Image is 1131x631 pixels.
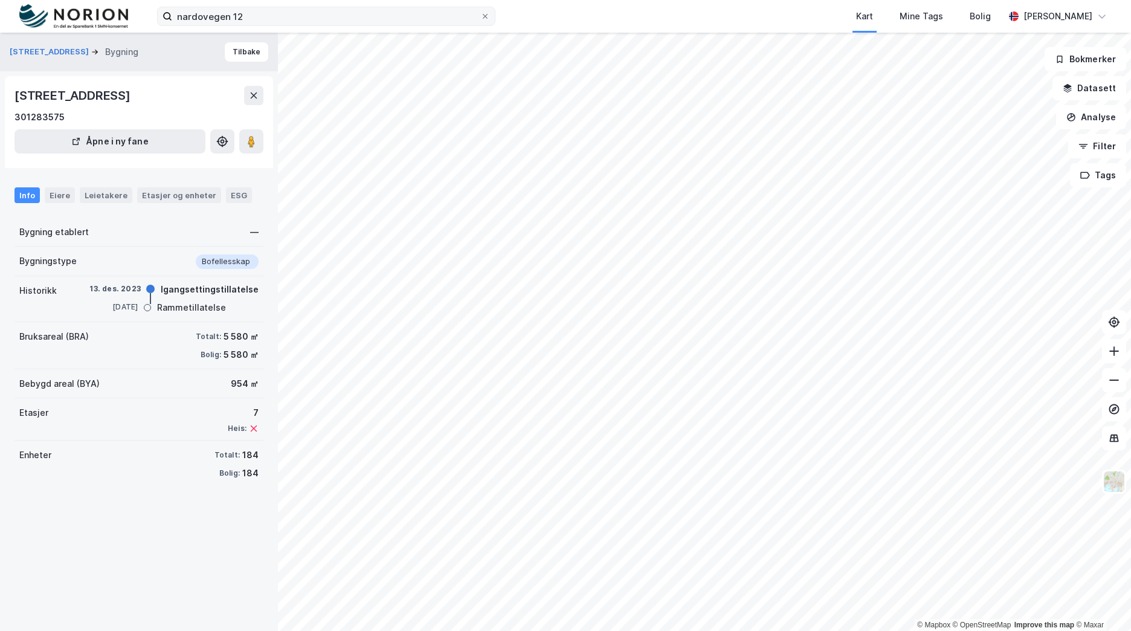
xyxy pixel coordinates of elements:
[196,332,221,341] div: Totalt:
[1103,470,1126,493] img: Z
[1070,163,1126,187] button: Tags
[242,466,259,481] div: 184
[80,187,132,203] div: Leietakere
[250,225,259,239] div: —
[14,129,205,154] button: Åpne i ny fane
[219,468,240,478] div: Bolig:
[19,329,89,344] div: Bruksareal (BRA)
[1023,9,1092,24] div: [PERSON_NAME]
[19,283,57,298] div: Historikk
[917,621,950,629] a: Mapbox
[19,225,89,239] div: Bygning etablert
[856,9,873,24] div: Kart
[19,4,128,29] img: norion-logo.80e7a08dc31c2e691866.png
[172,7,480,25] input: Søk på adresse, matrikkel, gårdeiere, leietakere eller personer
[1045,47,1126,71] button: Bokmerker
[1071,573,1131,631] div: Kontrollprogram for chat
[105,45,138,59] div: Bygning
[19,448,51,462] div: Enheter
[231,377,259,391] div: 954 ㎡
[214,450,240,460] div: Totalt:
[14,110,65,125] div: 301283575
[19,377,100,391] div: Bebygd areal (BYA)
[1071,573,1131,631] iframe: Chat Widget
[1014,621,1074,629] a: Improve this map
[224,329,259,344] div: 5 580 ㎡
[1056,105,1126,129] button: Analyse
[242,448,259,462] div: 184
[953,621,1011,629] a: OpenStreetMap
[1052,76,1126,100] button: Datasett
[161,282,259,297] div: Igangsettingstillatelse
[10,46,91,58] button: [STREET_ADDRESS]
[19,254,77,268] div: Bygningstype
[900,9,943,24] div: Mine Tags
[14,187,40,203] div: Info
[14,86,133,105] div: [STREET_ADDRESS]
[89,283,141,294] div: 13. des. 2023
[224,348,259,362] div: 5 580 ㎡
[228,406,259,420] div: 7
[19,406,48,420] div: Etasjer
[1068,134,1126,158] button: Filter
[89,302,138,312] div: [DATE]
[142,190,216,201] div: Etasjer og enheter
[228,424,246,433] div: Heis:
[45,187,75,203] div: Eiere
[225,42,268,62] button: Tilbake
[970,9,991,24] div: Bolig
[201,350,221,360] div: Bolig:
[226,187,252,203] div: ESG
[157,300,226,315] div: Rammetillatelse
